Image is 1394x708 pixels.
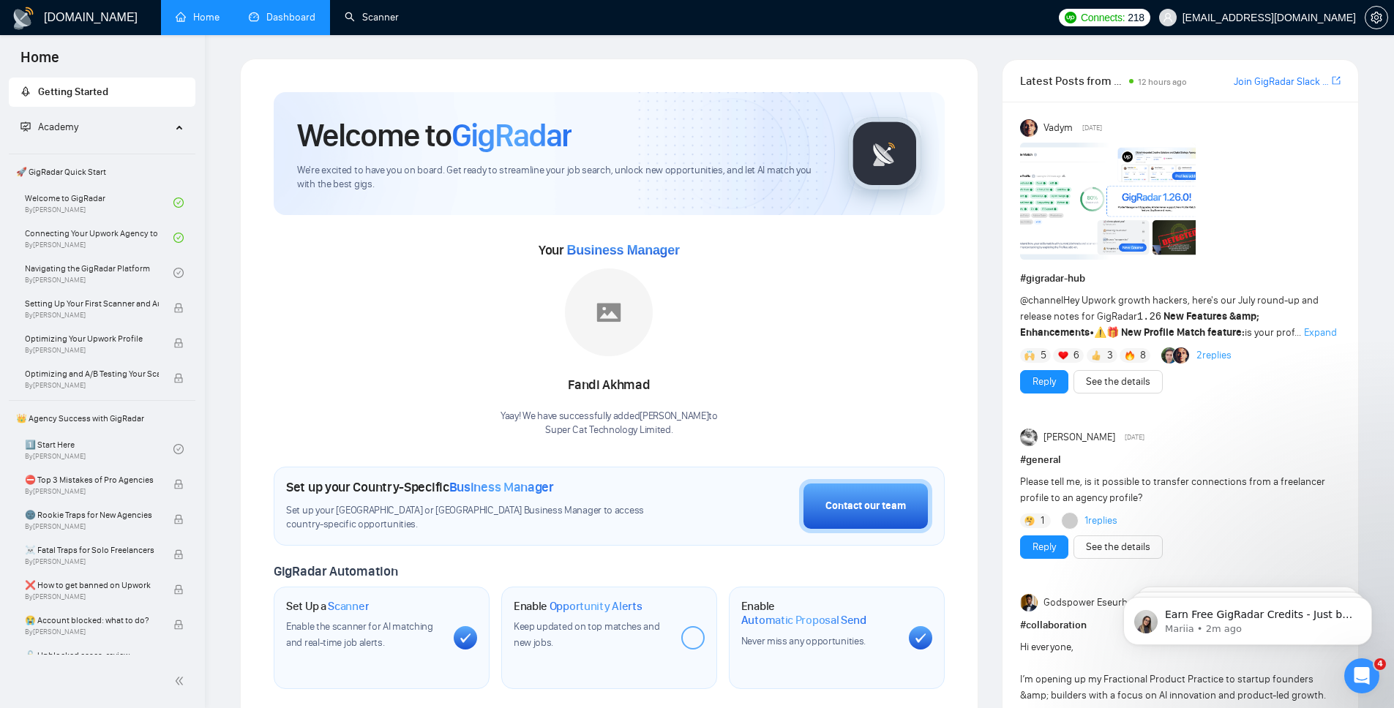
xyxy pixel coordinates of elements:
[9,78,195,107] li: Getting Started
[173,514,184,524] span: lock
[25,648,159,663] span: 🔓 Unblocked cases: review
[799,479,932,533] button: Contact our team
[1106,326,1119,339] span: 🎁
[1365,6,1388,29] button: setting
[20,121,31,132] span: fund-projection-screen
[1091,350,1101,361] img: 👍
[1073,348,1079,363] span: 6
[25,311,159,320] span: By [PERSON_NAME]
[25,257,173,289] a: Navigating the GigRadar PlatformBy[PERSON_NAME]
[1082,121,1102,135] span: [DATE]
[25,543,159,557] span: ☠️ Fatal Traps for Solo Freelancers
[1020,143,1196,260] img: F09AC4U7ATU-image.png
[25,366,159,381] span: Optimizing and A/B Testing Your Scanner for Better Results
[25,346,159,355] span: By [PERSON_NAME]
[1344,658,1379,693] iframe: Intercom live chat
[1094,326,1106,339] span: ⚠️
[741,613,866,628] span: Automatic Proposal Send
[1365,12,1387,23] span: setting
[297,164,825,192] span: We're excited to have you on board. Get ready to streamline your job search, unlock new opportuni...
[1020,535,1068,559] button: Reply
[1033,539,1056,555] a: Reply
[825,498,906,514] div: Contact our team
[1020,119,1038,137] img: Vadym
[10,404,194,433] span: 👑 Agency Success with GigRadar
[286,599,369,614] h1: Set Up a
[1107,348,1113,363] span: 3
[1033,374,1056,390] a: Reply
[1020,72,1125,90] span: Latest Posts from the GigRadar Community
[25,296,159,311] span: Setting Up Your First Scanner and Auto-Bidder
[550,599,642,614] span: Opportunity Alerts
[1234,74,1329,90] a: Join GigRadar Slack Community
[1024,350,1035,361] img: 🙌
[1041,348,1046,363] span: 5
[38,121,78,133] span: Academy
[176,11,220,23] a: homeHome
[25,557,159,566] span: By [PERSON_NAME]
[25,613,159,628] span: 😭 Account blocked: what to do?
[1024,516,1035,526] img: 🤔
[1161,347,1177,364] img: Alex B
[1365,12,1388,23] a: setting
[12,7,35,30] img: logo
[173,338,184,348] span: lock
[25,628,159,636] span: By [PERSON_NAME]
[173,373,184,383] span: lock
[1020,370,1068,393] button: Reply
[565,268,653,356] img: placeholder.png
[286,504,674,532] span: Set up your [GEOGRAPHIC_DATA] or [GEOGRAPHIC_DATA] Business Manager to access country-specific op...
[25,487,159,496] span: By [PERSON_NAME]
[741,599,897,628] h1: Enable
[1020,452,1341,468] h1: # general
[1086,374,1150,390] a: See the details
[1065,12,1076,23] img: upwork-logo.png
[848,117,921,190] img: gigradar-logo.png
[173,197,184,208] span: check-circle
[1121,326,1245,339] strong: New Profile Match feature:
[1043,120,1073,136] span: Vadym
[173,584,184,595] span: lock
[25,578,159,592] span: ❌ How to get banned on Upwork
[10,157,194,187] span: 🚀 GigRadar Quick Start
[1020,294,1063,306] span: @channel
[501,373,718,398] div: Fandi Akhmad
[25,508,159,522] span: 🌚 Rookie Traps for New Agencies
[20,121,78,133] span: Academy
[173,479,184,489] span: lock
[1125,350,1135,361] img: 🔥
[1140,348,1146,363] span: 8
[1084,513,1117,528] a: 1replies
[1332,75,1341,86] span: export
[174,674,189,688] span: double-left
[1125,431,1144,444] span: [DATE]
[1020,294,1319,339] span: Hey Upwork growth hackers, here's our July round-up and release notes for GigRadar • is your prof...
[1041,513,1044,528] span: 1
[25,592,159,601] span: By [PERSON_NAME]
[25,433,173,465] a: 1️⃣ Start HereBy[PERSON_NAME]
[1058,350,1068,361] img: ❤️
[25,522,159,531] span: By [PERSON_NAME]
[741,635,866,647] span: Never miss any opportunities.
[1086,539,1150,555] a: See the details
[1020,429,1038,446] img: Pavel
[1163,12,1173,23] span: user
[25,472,159,487] span: ⛔ Top 3 Mistakes of Pro Agencies
[173,549,184,560] span: lock
[20,86,31,97] span: rocket
[1196,348,1232,363] a: 2replies
[1043,429,1115,445] span: [PERSON_NAME]
[1128,10,1144,26] span: 218
[1020,475,1325,504] span: Please tell me, is it possible to transfer connections from a freelancer profile to an agency pro...
[451,116,572,155] span: GigRadar
[25,331,159,346] span: Optimizing Your Upwork Profile
[1138,77,1187,87] span: 12 hours ago
[501,423,718,437] p: Super Cat Technology Limited .
[9,47,71,78] span: Home
[249,11,315,23] a: dashboardDashboard
[286,620,433,649] span: Enable the scanner for AI matching and real-time job alerts.
[173,268,184,278] span: check-circle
